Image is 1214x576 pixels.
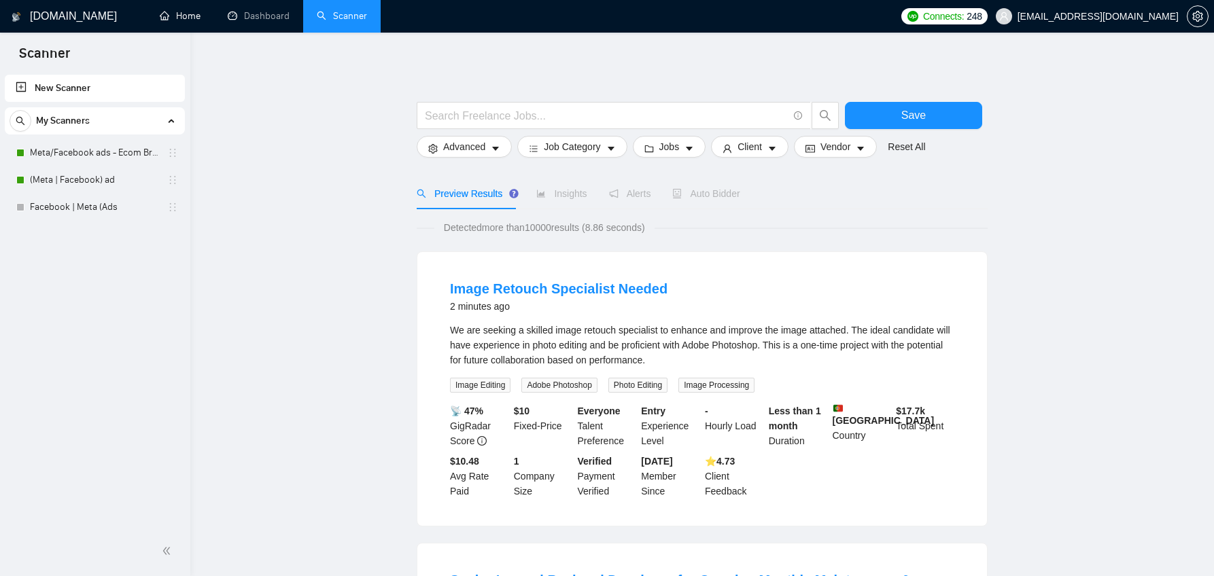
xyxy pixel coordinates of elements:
button: setting [1187,5,1209,27]
div: Duration [766,403,830,448]
iframe: Intercom live chat [1168,530,1200,562]
span: search [10,116,31,126]
div: Member Since [638,454,702,499]
span: Auto Bidder [672,188,740,199]
div: Tooltip anchor [508,187,520,200]
b: 1 [514,456,519,467]
button: barsJob Categorycaret-down [517,136,627,158]
b: Everyone [578,406,621,416]
span: holder [167,175,178,185]
div: 2 minutes ago [450,298,667,314]
li: New Scanner [5,75,185,102]
div: Company Size [511,454,575,499]
span: Photo Editing [608,378,667,393]
button: settingAdvancedcaret-down [417,136,512,158]
button: folderJobscaret-down [633,136,706,158]
span: notification [609,189,619,198]
b: Less than 1 month [769,406,821,431]
span: Connects: [923,9,964,24]
b: [GEOGRAPHIC_DATA] [833,403,935,426]
span: caret-down [684,143,694,154]
b: 📡 47% [450,406,483,416]
span: Alerts [609,188,651,199]
b: - [705,406,708,416]
div: Country [830,403,894,448]
span: Image Processing [678,378,755,393]
span: Preview Results [417,188,515,199]
span: robot [672,189,682,198]
span: Scanner [8,43,81,72]
span: Jobs [659,139,680,154]
div: Client Feedback [702,454,766,499]
img: upwork-logo.png [907,11,918,22]
span: Vendor [820,139,850,154]
b: ⭐️ 4.73 [705,456,735,467]
div: GigRadar Score [447,403,511,448]
span: user [723,143,732,154]
a: dashboardDashboard [228,10,290,22]
a: New Scanner [16,75,174,102]
span: caret-down [606,143,616,154]
span: holder [167,147,178,158]
div: Avg Rate Paid [447,454,511,499]
b: $10.48 [450,456,479,467]
span: double-left [162,544,175,558]
a: Facebook | Meta (Ads [30,194,159,221]
span: Detected more than 10000 results (8.86 seconds) [434,220,655,235]
a: searchScanner [317,10,367,22]
span: caret-down [491,143,500,154]
span: Insights [536,188,587,199]
span: search [417,189,426,198]
a: Image Retouch Specialist Needed [450,281,667,296]
span: search [812,109,838,122]
span: Job Category [544,139,600,154]
span: 248 [967,9,982,24]
button: userClientcaret-down [711,136,788,158]
div: Payment Verified [575,454,639,499]
span: area-chart [536,189,546,198]
button: search [10,110,31,132]
span: Image Editing [450,378,510,393]
b: Verified [578,456,612,467]
b: [DATE] [641,456,672,467]
img: 🇵🇹 [833,403,843,413]
a: (Meta | Facebook) ad [30,166,159,194]
span: My Scanners [36,107,90,134]
div: Total Spent [893,403,957,448]
b: $ 10 [514,406,530,416]
a: Meta/Facebook ads - Ecom Broader [30,139,159,166]
div: Fixed-Price [511,403,575,448]
span: setting [428,143,438,154]
span: caret-down [767,143,777,154]
span: info-circle [477,436,487,446]
span: idcard [805,143,815,154]
span: bars [529,143,538,154]
b: $ 17.7k [896,406,925,416]
span: Adobe Photoshop [521,378,597,393]
a: setting [1187,11,1209,22]
span: Advanced [443,139,485,154]
button: search [812,102,839,129]
a: Reset All [888,139,925,154]
span: Save [901,107,926,124]
span: folder [644,143,654,154]
div: We are seeking a skilled image retouch specialist to enhance and improve the image attached. The ... [450,323,954,367]
span: caret-down [856,143,865,154]
input: Search Freelance Jobs... [425,107,788,124]
button: idcardVendorcaret-down [794,136,877,158]
div: Experience Level [638,403,702,448]
div: Hourly Load [702,403,766,448]
li: My Scanners [5,107,185,221]
img: logo [12,6,21,28]
b: Entry [641,406,665,416]
button: Save [845,102,982,129]
span: Client [738,139,762,154]
span: user [999,12,1009,21]
span: setting [1187,11,1208,22]
span: info-circle [794,111,803,120]
a: homeHome [160,10,201,22]
div: Talent Preference [575,403,639,448]
span: holder [167,202,178,213]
